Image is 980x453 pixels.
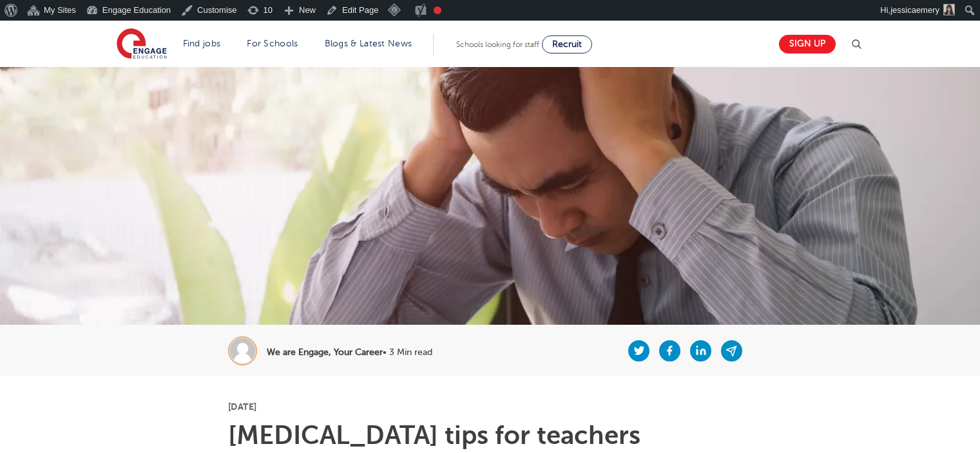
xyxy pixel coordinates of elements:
p: [DATE] [228,402,752,411]
h1: [MEDICAL_DATA] tips for teachers [228,423,752,448]
span: jessicaemery [890,5,939,15]
span: Schools looking for staff [456,40,539,49]
a: Recruit [542,35,592,53]
div: Focus keyphrase not set [434,6,441,14]
a: Blogs & Latest News [325,39,412,48]
p: • 3 Min read [267,348,432,357]
b: We are Engage, Your Career [267,347,383,357]
span: Recruit [552,39,582,49]
img: Engage Education [117,28,167,61]
a: Find jobs [183,39,221,48]
a: For Schools [247,39,298,48]
a: Sign up [779,35,836,53]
